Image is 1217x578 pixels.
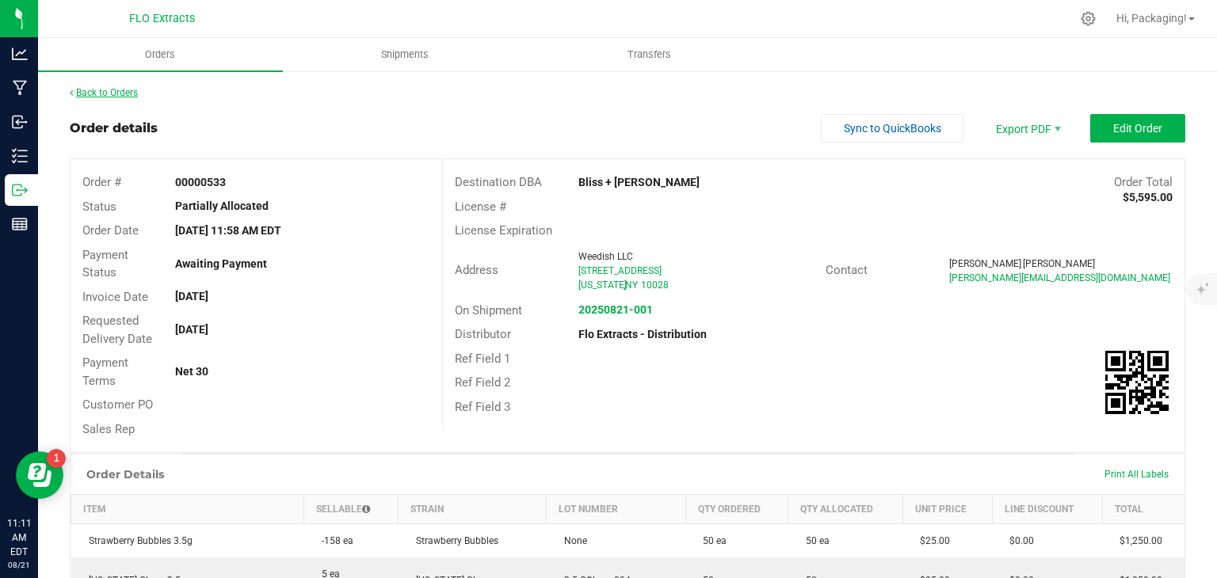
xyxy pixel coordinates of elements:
[547,495,685,524] th: Lot Number
[12,80,28,96] inline-svg: Manufacturing
[82,397,153,412] span: Customer PO
[12,182,28,198] inline-svg: Outbound
[70,87,138,98] a: Back to Orders
[71,495,304,524] th: Item
[455,303,522,318] span: On Shipment
[1112,535,1162,546] span: $1,250.00
[455,400,510,414] span: Ref Field 3
[821,114,963,143] button: Sync to QuickBooks
[1114,175,1173,189] span: Order Total
[12,46,28,62] inline-svg: Analytics
[912,535,950,546] span: $25.00
[175,257,267,270] strong: Awaiting Payment
[82,175,121,189] span: Order #
[16,451,63,499] iframe: Resource center
[624,279,625,291] span: ,
[641,279,669,291] span: 10028
[175,323,208,336] strong: [DATE]
[625,279,638,291] span: NY
[175,224,281,237] strong: [DATE] 11:58 AM EDT
[695,535,727,546] span: 50 ea
[82,356,128,388] span: Payment Terms
[979,114,1074,143] li: Export PDF
[175,290,208,302] strong: [DATE]
[578,251,633,262] span: Weedish LLC
[82,223,139,238] span: Order Date
[82,248,128,280] span: Payment Status
[408,535,498,546] span: Strawberry Bubbles
[1104,469,1169,480] span: Print All Labels
[7,559,31,571] p: 08/21
[455,263,498,277] span: Address
[606,48,692,62] span: Transfers
[949,272,1170,283] span: [PERSON_NAME][EMAIL_ADDRESS][DOMAIN_NAME]
[788,495,903,524] th: Qty Allocated
[1113,122,1162,135] span: Edit Order
[304,495,399,524] th: Sellable
[685,495,788,524] th: Qty Ordered
[902,495,992,524] th: Unit Price
[455,352,510,366] span: Ref Field 1
[129,12,195,25] span: FLO Extracts
[1105,351,1169,414] qrcode: 00000533
[578,279,627,291] span: [US_STATE]
[86,468,164,481] h1: Order Details
[175,200,269,212] strong: Partially Allocated
[578,328,707,340] strong: Flo Extracts - Distribution
[314,535,353,546] span: -158 ea
[1123,191,1173,203] strong: $5,595.00
[82,290,148,304] span: Invoice Date
[455,375,510,390] span: Ref Field 2
[124,48,196,62] span: Orders
[455,223,552,238] span: License Expiration
[1078,11,1098,26] div: Manage settings
[81,535,193,546] span: Strawberry Bubbles 3.5g
[527,38,772,71] a: Transfers
[1023,258,1095,269] span: [PERSON_NAME]
[70,119,158,138] div: Order details
[12,216,28,232] inline-svg: Reports
[12,114,28,130] inline-svg: Inbound
[283,38,528,71] a: Shipments
[949,258,1021,269] span: [PERSON_NAME]
[175,365,208,378] strong: Net 30
[826,263,868,277] span: Contact
[992,495,1102,524] th: Line Discount
[455,327,511,341] span: Distributor
[399,495,547,524] th: Strain
[360,48,450,62] span: Shipments
[455,200,506,214] span: License #
[844,122,941,135] span: Sync to QuickBooks
[175,176,226,188] strong: 00000533
[38,38,283,71] a: Orders
[47,449,66,468] iframe: Resource center unread badge
[1105,351,1169,414] img: Scan me!
[7,516,31,559] p: 11:11 AM EDT
[578,303,653,316] a: 20250821-001
[1001,535,1034,546] span: $0.00
[82,422,135,436] span: Sales Rep
[578,265,662,276] span: [STREET_ADDRESS]
[82,200,116,214] span: Status
[798,535,830,546] span: 50 ea
[1116,12,1187,25] span: Hi, Packaging!
[455,175,542,189] span: Destination DBA
[82,314,152,346] span: Requested Delivery Date
[556,535,587,546] span: None
[1090,114,1185,143] button: Edit Order
[12,148,28,164] inline-svg: Inventory
[1102,495,1185,524] th: Total
[578,176,700,188] strong: Bliss + [PERSON_NAME]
